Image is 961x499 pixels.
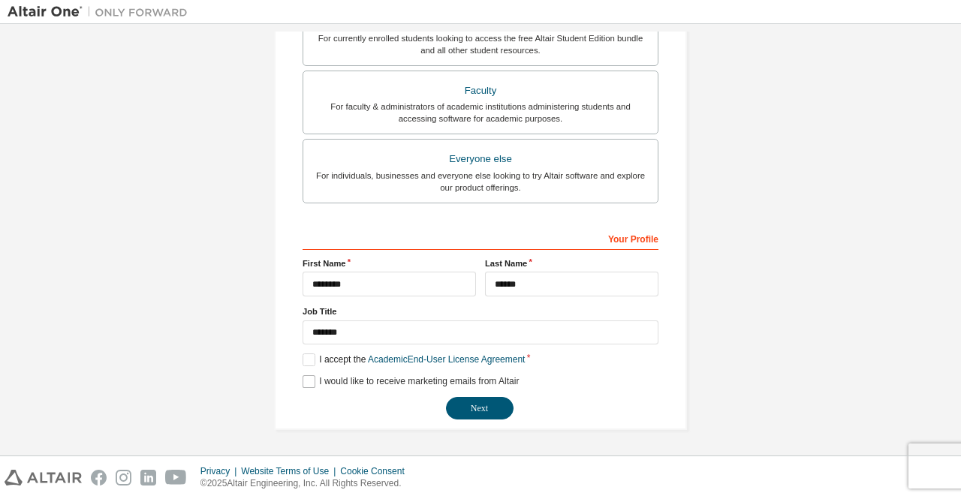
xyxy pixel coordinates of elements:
img: Altair One [8,5,195,20]
label: Last Name [485,257,658,269]
div: Your Profile [303,226,658,250]
a: Academic End-User License Agreement [368,354,525,365]
label: I would like to receive marketing emails from Altair [303,375,519,388]
img: youtube.svg [165,470,187,485]
img: facebook.svg [91,470,107,485]
div: For currently enrolled students looking to access the free Altair Student Edition bundle and all ... [312,32,649,56]
div: For faculty & administrators of academic institutions administering students and accessing softwa... [312,101,649,125]
label: First Name [303,257,476,269]
div: Website Terms of Use [241,465,340,477]
div: Faculty [312,80,649,101]
div: Everyone else [312,149,649,170]
img: altair_logo.svg [5,470,82,485]
button: Next [446,397,514,419]
img: linkedin.svg [140,470,156,485]
label: Job Title [303,305,658,317]
img: instagram.svg [116,470,131,485]
p: © 2025 Altair Engineering, Inc. All Rights Reserved. [200,477,414,490]
div: Privacy [200,465,241,477]
label: I accept the [303,353,525,366]
div: Cookie Consent [340,465,413,477]
div: For individuals, businesses and everyone else looking to try Altair software and explore our prod... [312,170,649,194]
